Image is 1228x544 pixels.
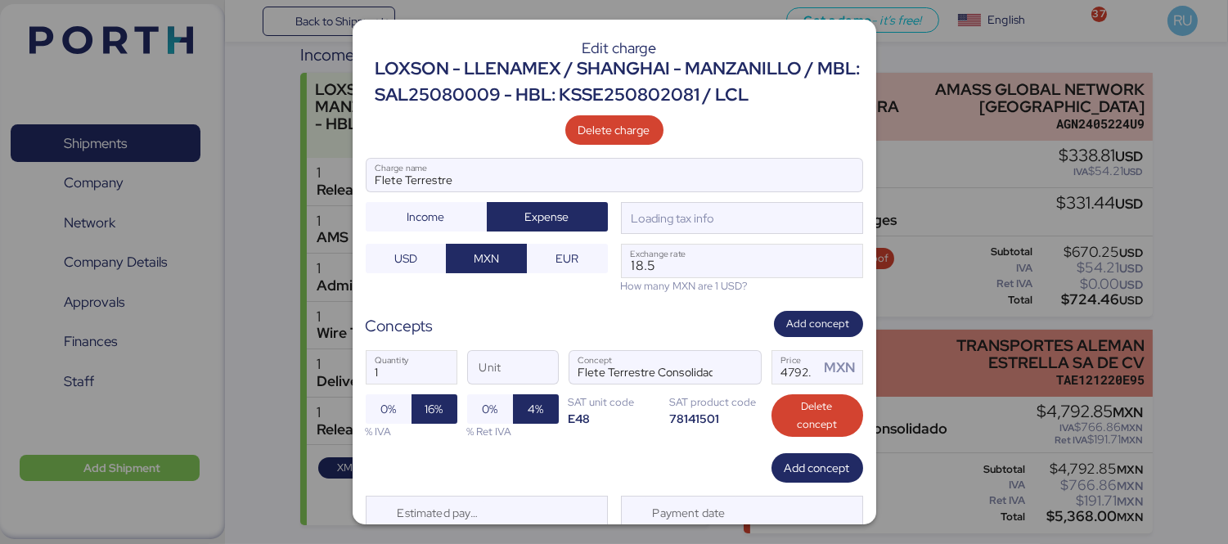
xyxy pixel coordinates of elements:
[446,244,527,273] button: MXN
[425,399,443,419] span: 16%
[380,399,396,419] span: 0%
[482,399,497,419] span: 0%
[474,249,499,268] span: MXN
[513,394,559,424] button: 4%
[376,41,863,56] div: Edit charge
[670,411,762,426] div: 78141501
[772,351,820,384] input: Price
[366,424,457,439] div: % IVA
[628,209,715,227] div: Loading tax info
[622,245,862,277] input: Exchange rate
[771,453,863,483] button: Add concept
[394,249,417,268] span: USD
[528,399,543,419] span: 4%
[366,244,447,273] button: USD
[670,394,762,410] div: SAT product code
[578,120,650,140] span: Delete charge
[367,159,862,191] input: Charge name
[467,394,513,424] button: 0%
[569,351,722,384] input: Concept
[556,249,578,268] span: EUR
[525,207,569,227] span: Expense
[569,394,660,410] div: SAT unit code
[569,411,660,426] div: E48
[407,207,445,227] span: Income
[412,394,457,424] button: 16%
[366,314,434,338] div: Concepts
[785,398,850,434] span: Delete concept
[787,315,850,333] span: Add concept
[367,351,457,384] input: Quantity
[726,355,761,389] button: ConceptConcept
[527,244,608,273] button: EUR
[565,115,663,145] button: Delete charge
[366,202,487,232] button: Income
[467,424,559,439] div: % Ret IVA
[774,311,863,338] button: Add concept
[771,394,863,437] button: Delete concept
[487,202,608,232] button: Expense
[468,351,558,384] input: Unit
[376,56,863,109] div: LOXSON - LLENAMEX / SHANGHAI - MANZANILLO / MBL: SAL25080009 - HBL: KSSE250802081 / LCL
[621,278,863,294] div: How many MXN are 1 USD?
[824,357,861,378] div: MXN
[366,394,412,424] button: 0%
[785,458,850,478] span: Add concept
